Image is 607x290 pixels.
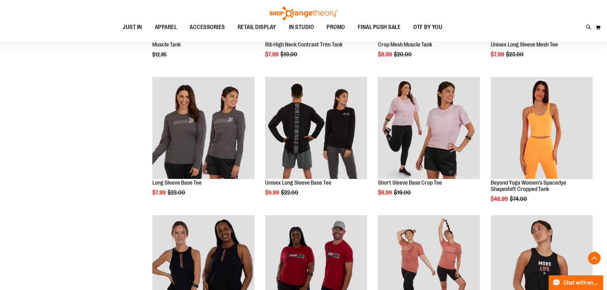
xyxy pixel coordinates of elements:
[123,20,142,34] span: JUST IN
[152,77,254,180] a: Product image for Long Sleeve Base Tee
[491,51,505,58] span: $7.99
[378,189,393,196] span: $6.99
[378,77,480,180] a: Product image for Short Sleeve Base Crop Tee
[327,20,345,34] span: PROMO
[375,74,483,212] div: product
[265,77,367,179] img: Product image for Unisex Long Sleeve Base Tee
[148,20,184,34] a: APPAREL
[283,20,321,35] a: IN STUDIO
[281,189,299,196] span: $22.00
[378,41,432,48] a: Crop Mesh Muscle Tank
[265,77,367,180] a: Product image for Unisex Long Sleeve Base Tee
[378,51,393,58] span: $8.99
[152,189,167,196] span: $7.99
[491,180,566,192] a: Beyond Yoga Women's Spacedye Shapeshift Cropped Tank
[152,52,168,58] span: $12.95
[190,20,225,34] span: ACCESSORIES
[491,77,593,180] a: Product image for Beyond Yoga Womens Spacedye Shapeshift Cropped Tank
[265,41,343,48] a: Rib High Neck Contrast Trim Tank
[265,51,279,58] span: $7.99
[269,7,339,20] img: Shop Orangetheory
[488,74,596,218] div: product
[280,51,298,58] span: $19.00
[262,74,370,212] div: product
[265,189,280,196] span: $9.99
[238,20,276,34] span: RETAIL DISPLAY
[491,41,558,48] a: Unisex Long Sleeve Mesh Tee
[510,196,528,202] span: $74.00
[563,280,599,286] span: Chat with an Expert
[320,20,351,35] a: PROMO
[152,77,254,179] img: Product image for Long Sleeve Base Tee
[491,196,509,202] span: $46.99
[394,189,412,196] span: $19.00
[116,20,148,35] a: JUST IN
[351,20,407,35] a: FINAL PUSH SALE
[289,20,314,34] span: IN STUDIO
[152,180,202,186] a: Long Sleeve Base Tee
[149,74,257,212] div: product
[168,189,186,196] span: $23.00
[378,180,442,186] a: Short Sleeve Base Crop Tee
[506,51,524,58] span: $23.00
[378,77,480,179] img: Product image for Short Sleeve Base Crop Tee
[265,180,331,186] a: Unisex Long Sleeve Base Tee
[358,20,401,34] span: FINAL PUSH SALE
[152,41,181,48] a: Muscle Tank
[155,20,177,34] span: APPAREL
[394,51,413,58] span: $20.00
[407,20,449,35] a: OTF BY YOU
[491,77,593,179] img: Product image for Beyond Yoga Womens Spacedye Shapeshift Cropped Tank
[588,252,601,265] button: Back To Top
[413,20,442,34] span: OTF BY YOU
[549,275,603,290] button: Chat with an Expert
[231,20,283,35] a: RETAIL DISPLAY
[183,20,231,35] a: ACCESSORIES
